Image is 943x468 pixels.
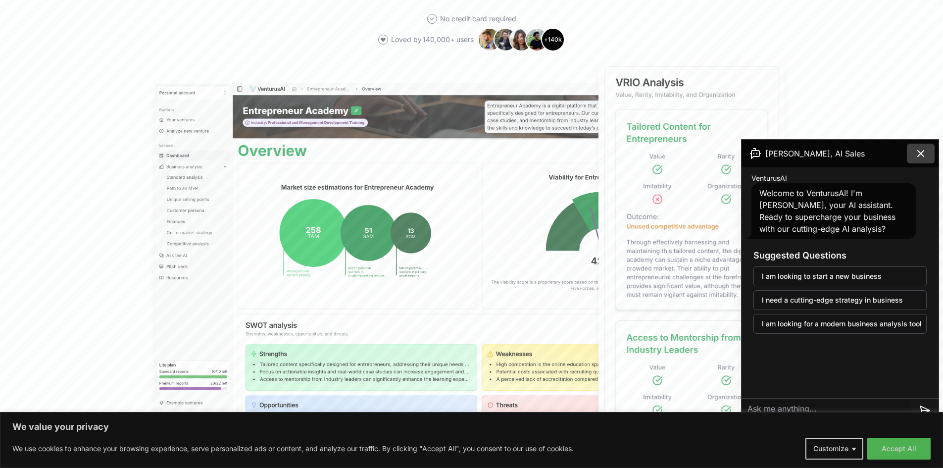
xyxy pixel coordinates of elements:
[753,314,927,334] button: I am looking for a modern business analysis tool
[525,28,549,52] img: Avatar 4
[753,249,927,262] h3: Suggested Questions
[12,421,931,433] p: We value your privacy
[867,438,931,460] button: Accept All
[509,28,533,52] img: Avatar 3
[751,173,787,183] span: VenturusAI
[759,188,895,234] span: Welcome to VenturusAI! I'm [PERSON_NAME], your AI assistant. Ready to supercharge your business w...
[478,28,501,52] img: Avatar 1
[753,290,927,310] button: I need a cutting-edge strategy in business
[753,266,927,286] button: I am looking to start a new business
[805,438,863,460] button: Customize
[765,148,865,159] span: [PERSON_NAME], AI Sales
[494,28,517,52] img: Avatar 2
[12,443,574,455] p: We use cookies to enhance your browsing experience, serve personalized ads or content, and analyz...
